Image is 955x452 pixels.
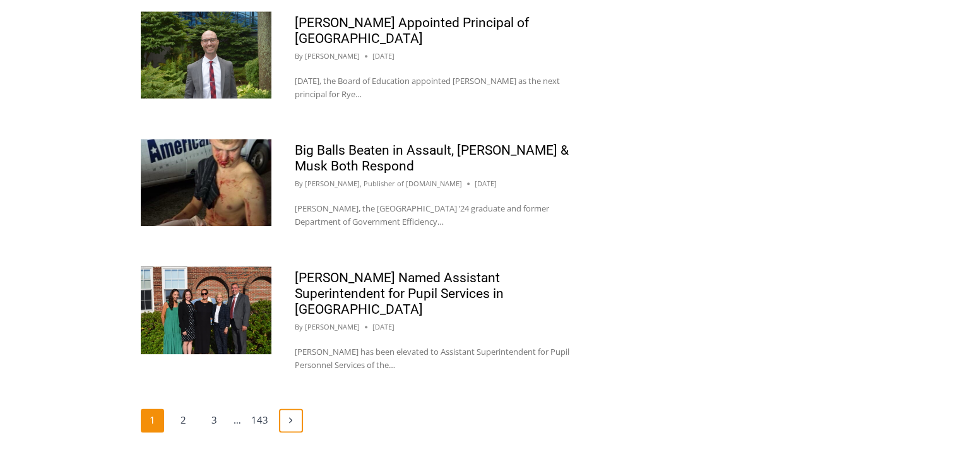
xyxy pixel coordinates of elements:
[295,74,575,101] p: [DATE], the Board of Education appointed [PERSON_NAME] as the next principal for Rye…
[372,51,394,62] time: [DATE]
[295,143,569,174] a: Big Balls Beaten in Assault, [PERSON_NAME] & Musk Both Respond
[295,270,504,317] a: [PERSON_NAME] Named Assistant Superintendent for Pupil Services in [GEOGRAPHIC_DATA]
[295,202,575,229] p: [PERSON_NAME], the [GEOGRAPHIC_DATA] ’24 graduate and former Department of Government Efficiency…
[295,178,303,189] span: By
[141,408,165,432] span: 1
[295,51,303,62] span: By
[234,410,241,431] span: …
[295,345,575,372] p: [PERSON_NAME] has been elevated to Assistant Superintendent for Pupil Personnel Services of the…
[141,408,598,432] nav: Page navigation
[305,179,462,188] a: [PERSON_NAME], Publisher of [DOMAIN_NAME]
[295,15,529,46] a: [PERSON_NAME] Appointed Principal of [GEOGRAPHIC_DATA]
[141,139,271,226] img: (PHOTO: President Donald Trump posted this photo of Edward "Big Balls" Coristine, the Rye Country...
[305,51,360,61] a: [PERSON_NAME]
[172,408,196,432] a: 2
[305,322,360,331] a: [PERSON_NAME]
[141,266,271,354] img: (PHOTO: At Milton Elementary on the first day of school 2023, Milton PTO Head Chrissy Duggan, Dir...
[203,408,227,432] a: 3
[141,11,271,98] img: (PHOTO: Nicholas (Nick) Clair was appointed as the next principal for Rye Middle School in August...
[295,321,303,333] span: By
[248,408,272,432] a: 143
[372,321,394,333] time: [DATE]
[475,178,497,189] time: [DATE]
